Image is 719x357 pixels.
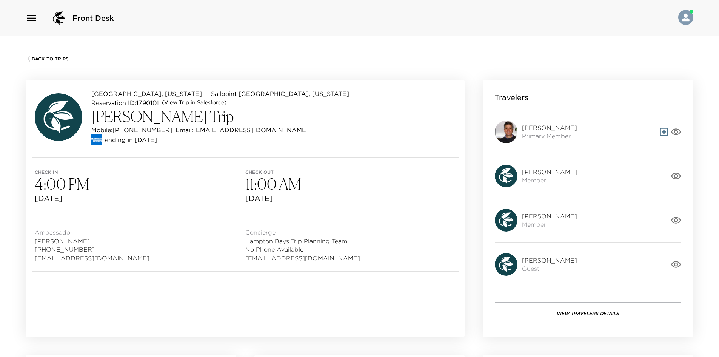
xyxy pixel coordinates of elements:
[35,237,149,245] span: [PERSON_NAME]
[495,253,517,276] img: avatar.4afec266560d411620d96f9f038fe73f.svg
[522,168,577,176] span: [PERSON_NAME]
[35,193,245,204] span: [DATE]
[522,176,577,184] span: Member
[245,170,456,175] span: Check out
[35,228,149,236] span: Ambassador
[91,134,102,145] img: credit card type
[35,170,245,175] span: Check in
[245,254,360,262] a: [EMAIL_ADDRESS][DOMAIN_NAME]
[495,121,517,143] img: Z
[522,256,577,264] span: [PERSON_NAME]
[522,220,577,229] span: Member
[72,13,114,23] span: Front Desk
[26,56,69,62] button: Back To Trips
[105,135,157,144] p: ending in [DATE]
[522,132,577,140] span: Primary Member
[245,245,360,253] span: No Phone Available
[176,125,309,134] p: Email: [EMAIL_ADDRESS][DOMAIN_NAME]
[91,107,349,125] h3: [PERSON_NAME] Trip
[245,193,456,204] span: [DATE]
[245,237,360,245] span: Hampton Bays Trip Planning Team
[91,125,172,134] p: Mobile: [PHONE_NUMBER]
[245,228,360,236] span: Concierge
[495,92,528,103] p: Travelers
[245,175,456,193] h3: 11:00 AM
[50,9,68,27] img: logo
[495,209,517,232] img: avatar.4afec266560d411620d96f9f038fe73f.svg
[35,175,245,193] h3: 4:00 PM
[32,56,69,62] span: Back To Trips
[91,89,349,98] p: [GEOGRAPHIC_DATA], [US_STATE] — Sailpoint [GEOGRAPHIC_DATA], [US_STATE]
[495,302,681,325] button: View Travelers Details
[495,165,517,187] img: avatar.4afec266560d411620d96f9f038fe73f.svg
[522,212,577,220] span: [PERSON_NAME]
[522,264,577,273] span: Guest
[522,124,577,132] span: [PERSON_NAME]
[678,10,693,25] img: User
[91,98,159,107] p: Reservation ID: 1790101
[35,245,149,253] span: [PHONE_NUMBER]
[35,93,82,141] img: avatar.4afec266560d411620d96f9f038fe73f.svg
[162,99,226,107] a: (View Trip in Salesforce)
[35,254,149,262] a: [EMAIL_ADDRESS][DOMAIN_NAME]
